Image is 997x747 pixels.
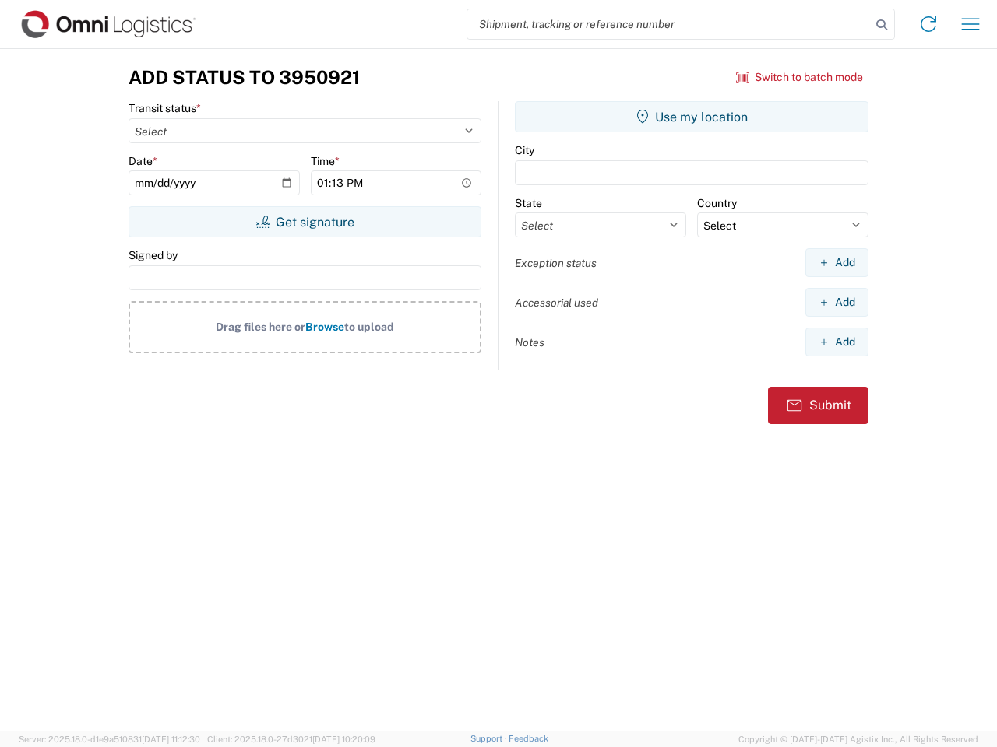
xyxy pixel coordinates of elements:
[216,321,305,333] span: Drag files here or
[207,735,375,744] span: Client: 2025.18.0-27d3021
[736,65,863,90] button: Switch to batch mode
[509,734,548,743] a: Feedback
[768,387,868,424] button: Submit
[344,321,394,333] span: to upload
[129,248,178,262] label: Signed by
[515,196,542,210] label: State
[805,328,868,356] button: Add
[19,735,200,744] span: Server: 2025.18.0-d1e9a510831
[515,335,544,349] label: Notes
[129,101,201,115] label: Transit status
[515,296,598,310] label: Accessorial used
[470,734,509,743] a: Support
[697,196,737,210] label: Country
[129,66,360,89] h3: Add Status to 3950921
[311,154,340,168] label: Time
[805,288,868,317] button: Add
[467,9,871,39] input: Shipment, tracking or reference number
[312,735,375,744] span: [DATE] 10:20:09
[515,143,534,157] label: City
[129,154,157,168] label: Date
[129,206,481,237] button: Get signature
[305,321,344,333] span: Browse
[515,256,597,270] label: Exception status
[805,248,868,277] button: Add
[515,101,868,132] button: Use my location
[142,735,200,744] span: [DATE] 11:12:30
[738,732,978,746] span: Copyright © [DATE]-[DATE] Agistix Inc., All Rights Reserved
